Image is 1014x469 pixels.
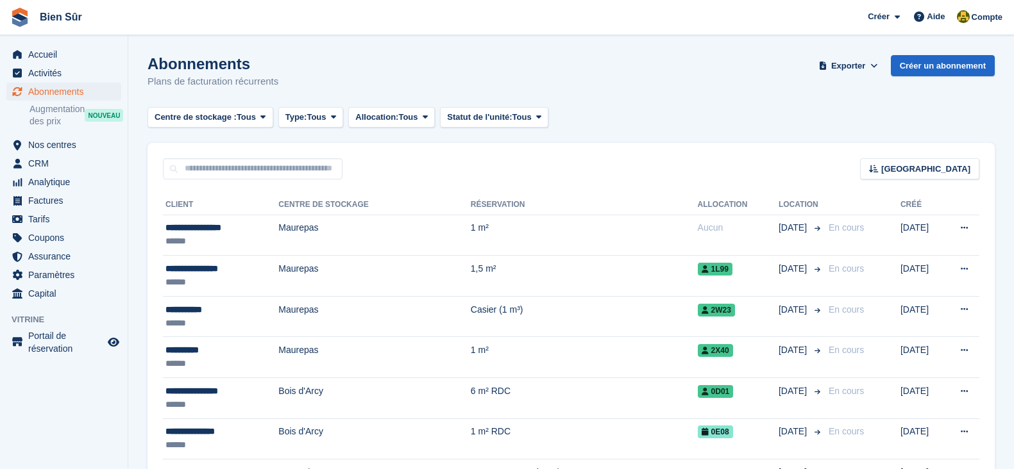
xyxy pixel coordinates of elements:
[278,418,471,459] td: Bois d'Arcy
[35,6,87,28] a: Bien Sûr
[28,45,105,63] span: Accueil
[28,247,105,265] span: Assurance
[779,303,809,317] span: [DATE]
[6,64,121,82] a: menu
[900,418,941,459] td: [DATE]
[6,266,121,284] a: menu
[891,55,995,76] a: Créer un abonnement
[148,55,278,72] h1: Abonnements
[831,60,865,72] span: Exporter
[698,195,779,215] th: Allocation
[28,64,105,82] span: Activités
[398,111,418,124] span: Tous
[6,284,121,302] a: menu
[155,111,237,124] span: Centre de stockage :
[278,107,344,128] button: Type: Tous
[148,107,273,128] button: Centre de stockage : Tous
[28,266,105,284] span: Paramètres
[779,425,809,438] span: [DATE]
[779,343,809,357] span: [DATE]
[900,195,941,215] th: Créé
[6,210,121,228] a: menu
[927,10,945,23] span: Aide
[6,136,121,154] a: menu
[829,345,864,355] span: En cours
[829,386,864,396] span: En cours
[28,329,105,355] span: Portail de réservation
[440,107,548,128] button: Statut de l'unité: Tous
[471,418,698,459] td: 1 m² RDC
[829,304,864,315] span: En cours
[355,111,398,124] span: Allocation:
[28,210,105,228] span: Tarifs
[28,136,105,154] span: Nos centres
[957,10,970,23] img: Fatima Kelaaoui
[512,111,532,124] span: Tous
[829,263,864,274] span: En cours
[779,384,809,398] span: [DATE]
[816,55,881,76] button: Exporter
[868,10,890,23] span: Créer
[471,296,698,337] td: Casier (1 m³)
[900,337,941,378] td: [DATE]
[163,195,278,215] th: Client
[471,215,698,256] td: 1 m²
[698,385,734,398] span: 0D01
[829,426,864,436] span: En cours
[28,192,105,210] span: Factures
[307,111,326,124] span: Tous
[900,378,941,419] td: [DATE]
[471,256,698,297] td: 1,5 m²
[900,296,941,337] td: [DATE]
[779,195,824,215] th: Location
[972,11,1002,24] span: Compte
[6,192,121,210] a: menu
[900,256,941,297] td: [DATE]
[278,256,471,297] td: Maurepas
[698,304,735,317] span: 2W23
[28,154,105,172] span: CRM
[829,222,864,233] span: En cours
[28,173,105,191] span: Analytique
[471,195,698,215] th: Réservation
[278,296,471,337] td: Maurepas
[285,111,307,124] span: Type:
[106,334,121,350] a: Boutique d'aperçu
[779,262,809,276] span: [DATE]
[6,154,121,172] a: menu
[278,215,471,256] td: Maurepas
[6,83,121,101] a: menu
[30,103,85,128] span: Augmentation des prix
[278,378,471,419] td: Bois d'Arcy
[237,111,256,124] span: Tous
[881,163,970,176] span: [GEOGRAPHIC_DATA]
[779,221,809,234] span: [DATE]
[28,83,105,101] span: Abonnements
[6,329,121,355] a: menu
[447,111,512,124] span: Statut de l'unité:
[698,263,732,276] span: 1L99
[148,74,278,89] p: Plans de facturation récurrents
[6,45,121,63] a: menu
[85,109,123,122] div: NOUVEAU
[698,221,779,234] div: Aucun
[698,425,733,438] span: 0E08
[6,173,121,191] a: menu
[348,107,435,128] button: Allocation: Tous
[6,247,121,265] a: menu
[28,284,105,302] span: Capital
[30,103,121,128] a: Augmentation des prix NOUVEAU
[278,195,471,215] th: Centre de stockage
[471,337,698,378] td: 1 m²
[471,378,698,419] td: 6 m² RDC
[698,344,733,357] span: 2X40
[12,313,128,326] span: Vitrine
[28,229,105,247] span: Coupons
[278,337,471,378] td: Maurepas
[900,215,941,256] td: [DATE]
[6,229,121,247] a: menu
[10,8,30,27] img: stora-icon-8386f47178a22dfd0bd8f6a31ec36ba5ce8667c1dd55bd0f319d3a0aa187defe.svg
